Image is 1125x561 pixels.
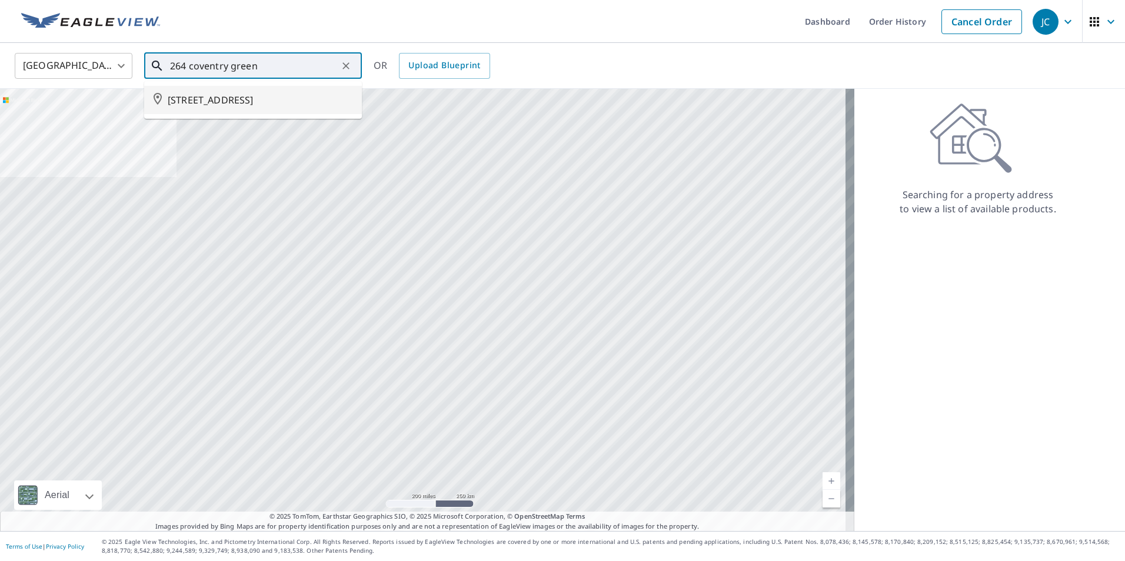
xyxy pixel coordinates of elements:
a: Cancel Order [941,9,1022,34]
button: Clear [338,58,354,74]
div: [GEOGRAPHIC_DATA] [15,49,132,82]
a: Current Level 5, Zoom In [823,472,840,490]
a: OpenStreetMap [514,512,564,520]
a: Terms of Use [6,542,42,550]
span: Upload Blueprint [408,58,480,73]
a: Terms [566,512,585,520]
p: Searching for a property address to view a list of available products. [899,188,1057,216]
a: Privacy Policy [46,542,84,550]
a: Upload Blueprint [399,53,490,79]
div: OR [374,53,490,79]
span: [STREET_ADDRESS] [168,93,352,107]
input: Search by address or latitude-longitude [170,49,338,82]
span: © 2025 TomTom, Earthstar Geographics SIO, © 2025 Microsoft Corporation, © [269,512,585,522]
div: Aerial [41,480,73,510]
p: | [6,543,84,550]
img: EV Logo [21,13,160,31]
a: Current Level 5, Zoom Out [823,490,840,507]
div: Aerial [14,480,102,510]
div: JC [1033,9,1059,35]
p: © 2025 Eagle View Technologies, Inc. and Pictometry International Corp. All Rights Reserved. Repo... [102,537,1119,555]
